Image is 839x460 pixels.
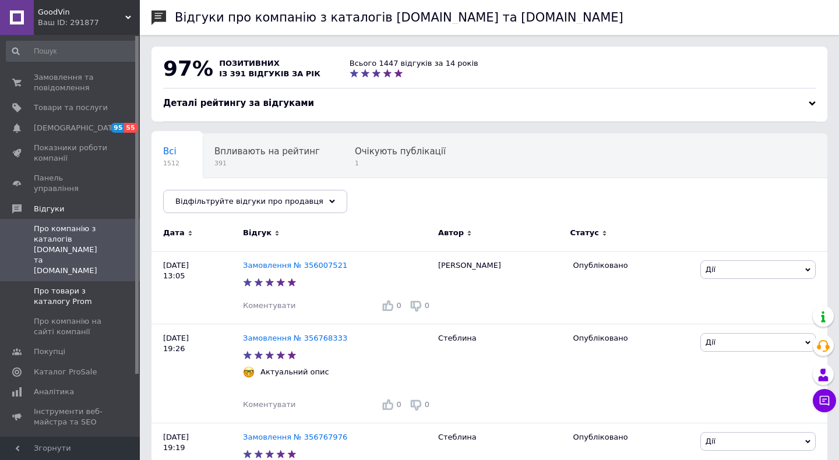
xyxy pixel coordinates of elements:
div: Ваш ID: 291877 [38,17,140,28]
span: 0 [425,400,429,409]
span: 55 [124,123,138,133]
span: Деталі рейтингу за відгуками [163,98,314,108]
span: Коментувати [243,301,295,310]
span: 1 [355,159,446,168]
a: Замовлення № 356767976 [243,433,347,441]
span: Відгук [243,228,272,238]
span: позитивних [219,59,280,68]
span: Панель управління [34,173,108,194]
span: Впливають на рейтинг [214,146,320,157]
div: Опубліковано [573,432,691,443]
img: :nerd_face: [243,366,255,378]
a: Замовлення № 356768333 [243,334,347,342]
span: Аналітика [34,387,74,397]
span: Коментувати [243,400,295,409]
div: Коментувати [243,399,295,410]
span: Про компанію на сайті компанії [34,316,108,337]
span: 95 [111,123,124,133]
span: Дії [706,338,715,346]
div: Опубліковані без коментаря [151,178,305,222]
span: 97% [163,56,213,80]
div: Опубліковано [573,333,691,344]
span: Про товари з каталогу Prom [34,286,108,307]
button: Чат з покупцем [813,389,836,412]
span: 391 [214,159,320,168]
span: Покупці [34,346,65,357]
input: Пошук [6,41,138,62]
span: Автор [438,228,464,238]
span: GoodVin [38,7,125,17]
span: Дата [163,228,185,238]
span: Каталог ProSale [34,367,97,377]
span: Показники роботи компанії [34,143,108,164]
span: Відфільтруйте відгуки про продавця [175,197,323,206]
div: Актуальний опис [258,367,332,377]
div: Стеблина [432,324,567,423]
span: 0 [396,400,401,409]
span: 1512 [163,159,179,168]
span: Про компанію з каталогів [DOMAIN_NAME] та [DOMAIN_NAME] [34,224,108,277]
span: Статус [570,228,599,238]
div: [DATE] 19:26 [151,324,243,423]
span: 0 [425,301,429,310]
div: Опубліковано [573,260,691,271]
div: Коментувати [243,300,295,311]
div: [PERSON_NAME] [432,251,567,324]
span: Відгуки [34,204,64,214]
div: [DATE] 13:05 [151,251,243,324]
span: Інструменти веб-майстра та SEO [34,406,108,427]
span: Очікують публікації [355,146,446,157]
span: Дії [706,437,715,445]
div: Всього 1447 відгуків за 14 років [350,58,478,69]
span: Замовлення та повідомлення [34,72,108,93]
div: Деталі рейтингу за відгуками [163,97,816,109]
span: Дії [706,265,715,274]
h1: Відгуки про компанію з каталогів [DOMAIN_NAME] та [DOMAIN_NAME] [175,10,623,24]
a: Замовлення № 356007521 [243,261,347,270]
span: Опубліковані без комен... [163,190,281,201]
span: Всі [163,146,177,157]
span: із 391 відгуків за рік [219,69,320,78]
span: 0 [396,301,401,310]
span: Товари та послуги [34,102,108,113]
span: [DEMOGRAPHIC_DATA] [34,123,120,133]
